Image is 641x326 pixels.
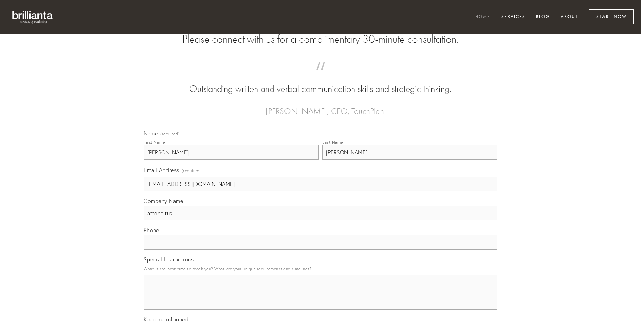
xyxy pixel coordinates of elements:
[144,33,497,46] h2: Please connect with us for a complimentary 30-minute consultation.
[471,11,495,23] a: Home
[144,198,183,204] span: Company Name
[144,140,165,145] div: First Name
[144,130,158,137] span: Name
[144,167,179,174] span: Email Address
[160,132,180,136] span: (required)
[589,9,634,24] a: Start Now
[155,69,486,82] span: “
[7,7,59,27] img: brillianta - research, strategy, marketing
[182,166,201,175] span: (required)
[497,11,530,23] a: Services
[144,256,194,263] span: Special Instructions
[144,227,159,234] span: Phone
[155,96,486,118] figcaption: — [PERSON_NAME], CEO, TouchPlan
[155,69,486,96] blockquote: Outstanding written and verbal communication skills and strategic thinking.
[144,264,497,274] p: What is the best time to reach you? What are your unique requirements and timelines?
[144,316,188,323] span: Keep me informed
[322,140,343,145] div: Last Name
[531,11,554,23] a: Blog
[556,11,583,23] a: About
